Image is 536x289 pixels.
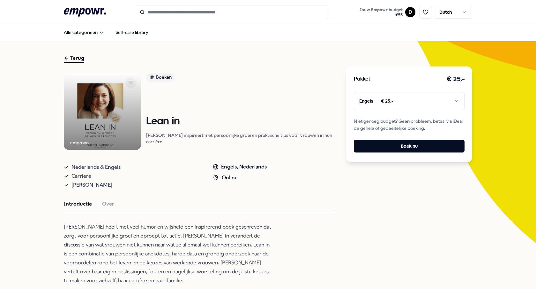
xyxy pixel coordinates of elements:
span: Carriere [71,172,91,181]
span: € 55 [360,12,403,18]
a: Jouw Empowr budget€55 [357,5,405,19]
span: [PERSON_NAME] [71,181,112,190]
span: Niet genoeg budget? Geen probleem, betaal via iDeal de gehele of gedeeltelijke boeking. [354,118,465,132]
h3: Pakket [354,75,370,83]
div: empowr. [70,139,89,146]
a: Boeken [146,73,336,84]
div: Terug [64,54,84,63]
p: [PERSON_NAME] inspireert met persoonlijke groei en praktische tips voor vrouwen in hun carrière. [146,132,336,145]
button: Alle categorieën [59,26,109,39]
h3: € 25,- [446,74,465,84]
button: Over [102,200,114,208]
button: Boek nu [354,140,465,152]
button: D [405,7,415,17]
nav: Main [59,26,153,39]
span: Nederlands & Engels [71,163,121,172]
div: Online [213,174,267,182]
button: Introductie [64,200,92,208]
p: [PERSON_NAME] heeft met veel humor en wijsheid een inspirerend boek geschreven dat zorgt voor per... [64,223,271,285]
h1: Lean in [146,116,336,127]
img: Product Image [64,73,141,150]
div: Boeken [146,73,175,82]
div: Engels, Nederlands [213,163,267,171]
input: Search for products, categories or subcategories [136,5,327,19]
span: Jouw Empowr budget [360,7,403,12]
button: Jouw Empowr budget€55 [358,6,404,19]
a: Self-care library [110,26,153,39]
